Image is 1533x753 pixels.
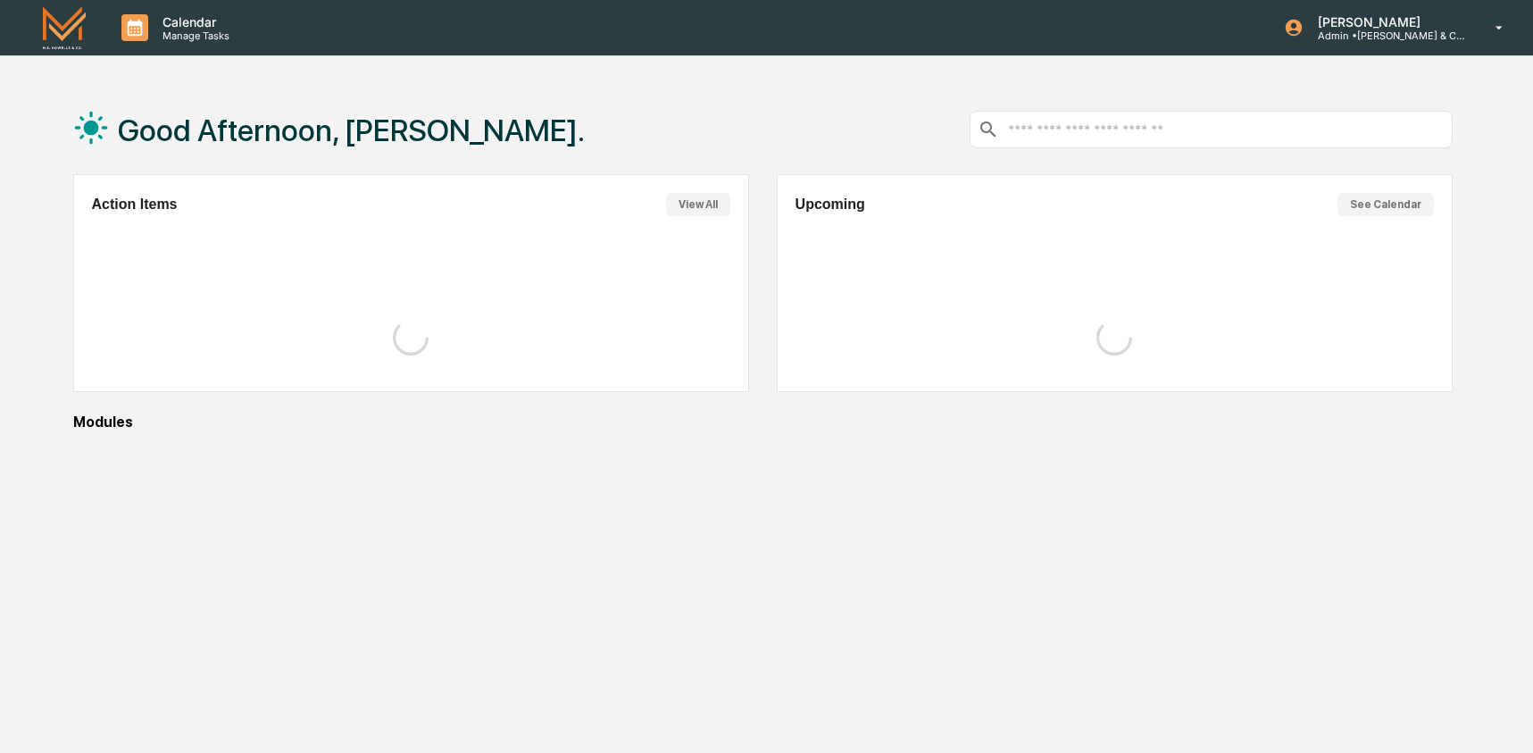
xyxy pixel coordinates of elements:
[43,6,86,48] img: logo
[796,197,865,213] h2: Upcoming
[1337,193,1434,216] button: See Calendar
[73,414,1453,431] div: Modules
[148,29,238,42] p: Manage Tasks
[148,14,238,29] p: Calendar
[1304,14,1470,29] p: [PERSON_NAME]
[666,193,730,216] button: View All
[92,197,178,213] h2: Action Items
[118,113,585,148] h1: Good Afternoon, [PERSON_NAME].
[1304,29,1470,42] p: Admin • [PERSON_NAME] & Co. - BD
